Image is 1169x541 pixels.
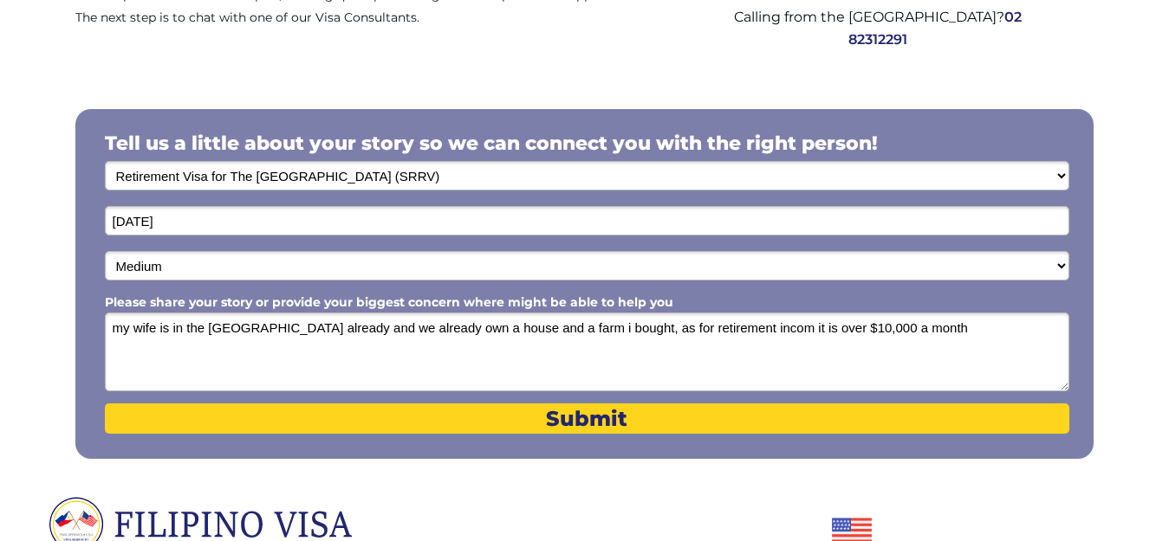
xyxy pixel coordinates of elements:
[105,294,673,310] span: Please share your story or provide your biggest concern where might be able to help you
[734,9,1004,25] span: Calling from the [GEOGRAPHIC_DATA]?
[105,406,1069,431] span: Submit
[105,403,1069,434] button: Submit
[105,206,1069,235] input: Date of Birth (mm/dd/yyyy)
[105,132,878,155] span: Tell us a little about your story so we can connect you with the right person!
